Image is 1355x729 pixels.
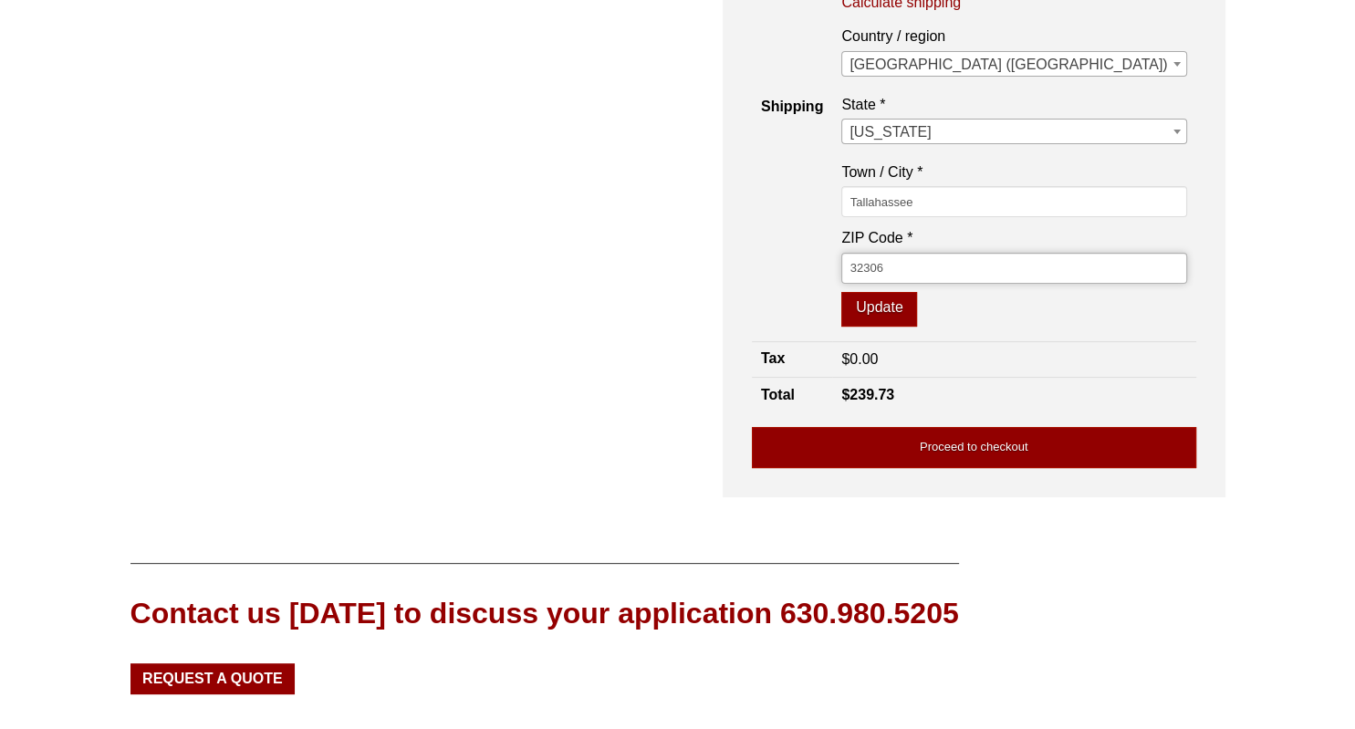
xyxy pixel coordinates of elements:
span: United States (US) [841,51,1186,77]
button: Update [841,292,917,327]
th: Tax [752,341,832,377]
a: Request a Quote [130,663,296,694]
span: $ [841,351,849,367]
bdi: 0.00 [841,351,878,367]
bdi: 239.73 [841,387,894,402]
span: Request a Quote [142,672,283,686]
div: Contact us [DATE] to discuss your application 630.980.5205 [130,593,959,634]
label: Country / region [841,24,1186,48]
label: State [841,92,1186,117]
th: Total [752,377,832,412]
a: Proceed to checkout [752,427,1196,468]
label: Town / City [841,160,1186,184]
span: $ [841,387,849,402]
span: Florida [842,120,1185,145]
span: Florida [841,119,1186,144]
label: ZIP Code [841,225,1186,250]
span: United States (US) [842,52,1185,78]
